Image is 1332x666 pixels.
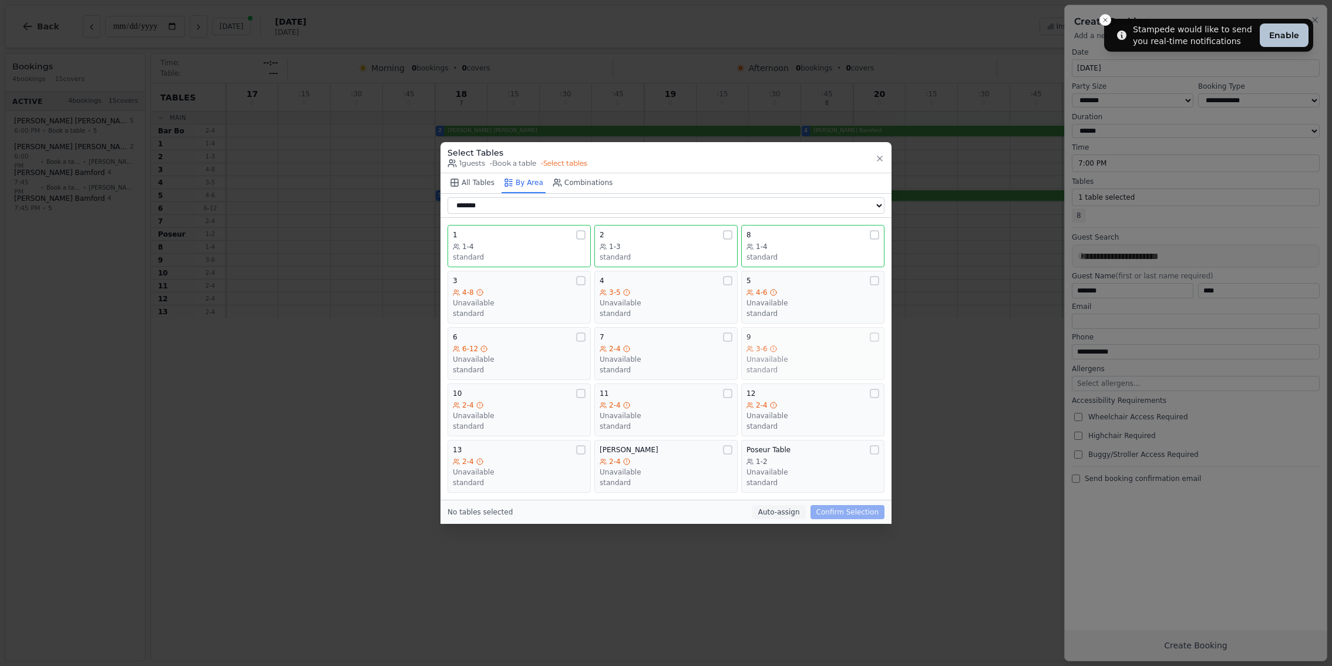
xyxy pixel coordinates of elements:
span: 13 [453,445,462,455]
div: standard [453,253,586,262]
span: • Select tables [541,159,587,168]
div: No tables selected [448,507,513,517]
span: Poseur Table [746,445,791,455]
button: 93-6Unavailablestandard [741,327,884,380]
button: 132-4Unavailablestandard [448,440,591,493]
span: 2-4 [756,401,768,410]
span: 10 [453,389,462,398]
button: 21-3standard [594,225,738,267]
div: standard [600,478,732,487]
span: 2-4 [609,457,621,466]
span: 3-5 [609,288,621,297]
span: 9 [746,332,751,342]
div: Unavailable [600,467,732,477]
div: Unavailable [600,411,732,421]
div: Unavailable [746,355,879,364]
div: standard [600,365,732,375]
span: 3-6 [756,344,768,354]
button: Combinations [550,173,615,193]
div: Unavailable [453,298,586,308]
button: 43-5Unavailablestandard [594,271,738,324]
span: 2-4 [609,344,621,354]
span: 1 [453,230,458,240]
button: Poseur Table1-2Unavailablestandard [741,440,884,493]
span: 1-3 [609,242,621,251]
span: 1-4 [462,242,474,251]
span: 11 [600,389,608,398]
button: 102-4Unavailablestandard [448,384,591,436]
button: Confirm Selection [810,505,884,519]
div: standard [746,422,879,431]
span: [PERSON_NAME] [600,445,658,455]
div: standard [453,422,586,431]
div: Unavailable [453,411,586,421]
button: 54-6Unavailablestandard [741,271,884,324]
button: 112-4Unavailablestandard [594,384,738,436]
span: 1-2 [756,457,768,466]
span: 4 [600,276,604,285]
div: Unavailable [746,467,879,477]
span: 4-6 [756,288,768,297]
button: 11-4standard [448,225,591,267]
button: All Tables [448,173,497,193]
span: 2-4 [609,401,621,410]
button: 34-8Unavailablestandard [448,271,591,324]
span: 3 [453,276,458,285]
div: Unavailable [453,467,586,477]
span: 4-8 [462,288,474,297]
span: 5 [746,276,751,285]
div: Unavailable [746,298,879,308]
span: 2-4 [462,401,474,410]
button: 72-4Unavailablestandard [594,327,738,380]
div: standard [746,365,879,375]
div: Unavailable [746,411,879,421]
button: 81-4standard [741,225,884,267]
button: 66-12Unavailablestandard [448,327,591,380]
span: 6-12 [462,344,478,354]
span: 8 [746,230,751,240]
div: standard [600,253,732,262]
div: standard [746,478,879,487]
div: Unavailable [600,355,732,364]
button: 122-4Unavailablestandard [741,384,884,436]
span: • Book a table [490,159,536,168]
div: Unavailable [453,355,586,364]
span: 2 [600,230,604,240]
div: standard [746,309,879,318]
button: [PERSON_NAME]2-4Unavailablestandard [594,440,738,493]
div: standard [453,309,586,318]
span: 2-4 [462,457,474,466]
span: 12 [746,389,755,398]
div: standard [453,365,586,375]
span: 1 guests [448,159,485,168]
div: standard [746,253,879,262]
div: standard [600,309,732,318]
div: standard [600,422,732,431]
span: 1-4 [756,242,768,251]
div: standard [453,478,586,487]
button: By Area [502,173,546,193]
span: 7 [600,332,604,342]
span: 6 [453,332,458,342]
button: Auto-assign [752,505,806,519]
h3: Select Tables [448,147,587,159]
div: Unavailable [600,298,732,308]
